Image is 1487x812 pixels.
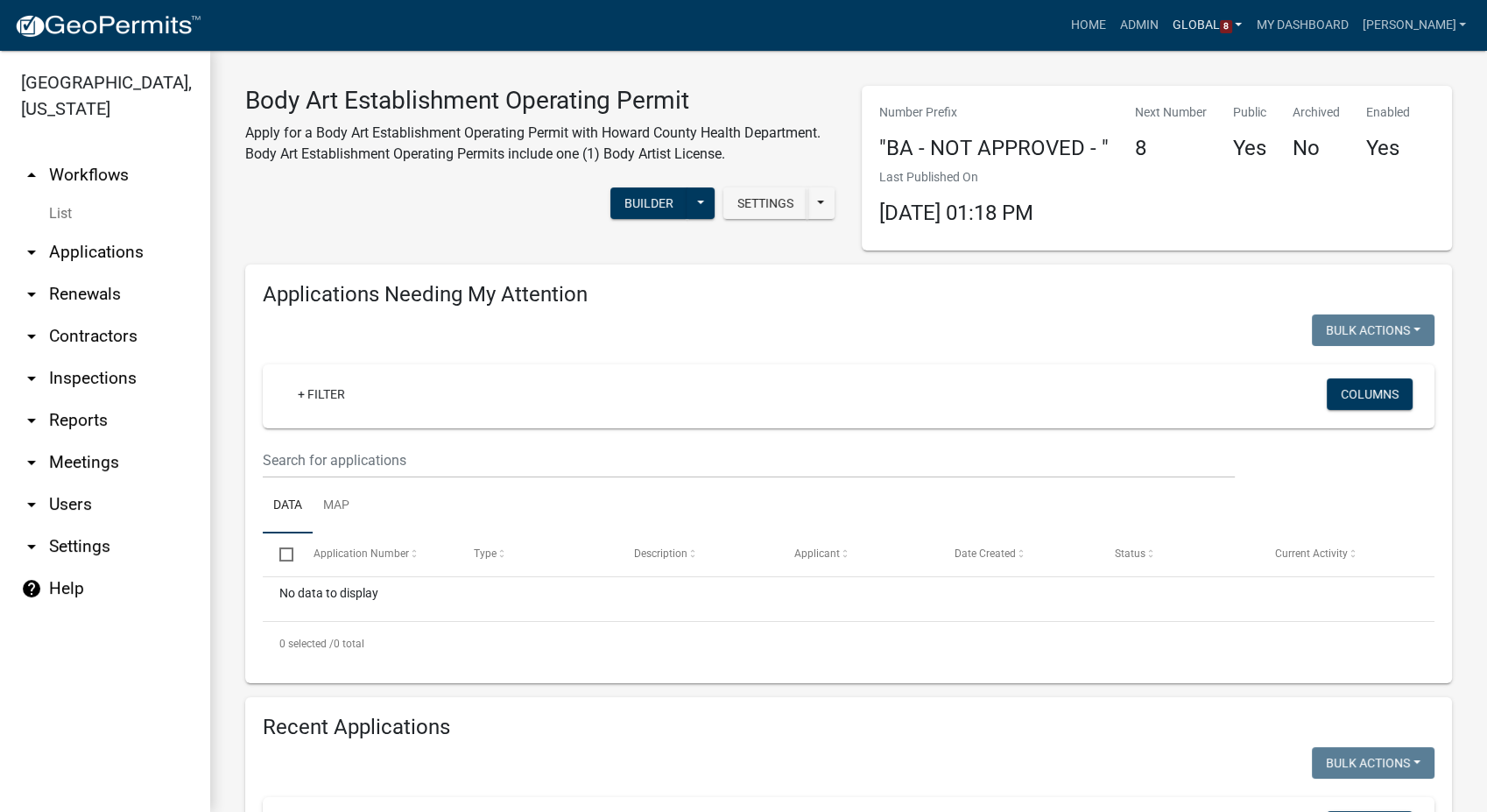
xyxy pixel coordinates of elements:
span: Application Number [314,547,409,560]
button: Columns [1327,378,1413,410]
a: + Filter [284,378,359,410]
i: arrow_drop_down [21,242,42,263]
input: Search for applications [263,442,1235,478]
span: 8 [1220,20,1232,34]
i: arrow_drop_down [21,284,42,305]
h4: Yes [1233,136,1266,161]
h4: No [1293,136,1340,161]
i: arrow_drop_down [21,536,42,557]
span: [DATE] 01:18 PM [879,201,1033,225]
a: Admin [1113,9,1166,42]
h4: Recent Applications [263,715,1434,740]
datatable-header-cell: Status [1098,533,1258,575]
span: Description [634,547,687,560]
div: 0 total [263,622,1434,666]
i: arrow_drop_down [21,494,42,515]
button: Bulk Actions [1312,747,1434,779]
span: Type [474,547,497,560]
i: help [21,578,42,599]
button: Settings [723,187,807,219]
p: Archived [1293,103,1340,122]
datatable-header-cell: Date Created [938,533,1098,575]
datatable-header-cell: Description [617,533,778,575]
a: Data [263,478,313,534]
p: Number Prefix [879,103,1109,122]
h4: "BA - NOT APPROVED - " [879,136,1109,161]
span: Current Activity [1275,547,1348,560]
p: Last Published On [879,168,1033,187]
i: arrow_drop_down [21,368,42,389]
div: No data to display [263,577,1434,621]
datatable-header-cell: Current Activity [1258,533,1419,575]
span: 0 selected / [279,638,334,650]
p: Enabled [1366,103,1410,122]
datatable-header-cell: Application Number [296,533,456,575]
datatable-header-cell: Select [263,533,296,575]
a: Global8 [1166,9,1250,42]
span: Date Created [955,547,1016,560]
i: arrow_drop_down [21,410,42,431]
a: My Dashboard [1249,9,1355,42]
button: Bulk Actions [1312,314,1434,346]
a: [PERSON_NAME] [1355,9,1473,42]
h4: Yes [1366,136,1410,161]
h3: Body Art Establishment Operating Permit [245,86,835,116]
i: arrow_drop_down [21,326,42,347]
span: Applicant [794,547,840,560]
p: Apply for a Body Art Establishment Operating Permit with Howard County Health Department. Body Ar... [245,123,835,165]
datatable-header-cell: Applicant [778,533,938,575]
a: Map [313,478,360,534]
span: Status [1115,547,1145,560]
h4: Applications Needing My Attention [263,282,1434,307]
i: arrow_drop_down [21,452,42,473]
p: Public [1233,103,1266,122]
i: arrow_drop_up [21,165,42,186]
p: Next Number [1135,103,1207,122]
a: Home [1064,9,1113,42]
datatable-header-cell: Type [456,533,617,575]
button: Builder [610,187,687,219]
h4: 8 [1135,136,1207,161]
